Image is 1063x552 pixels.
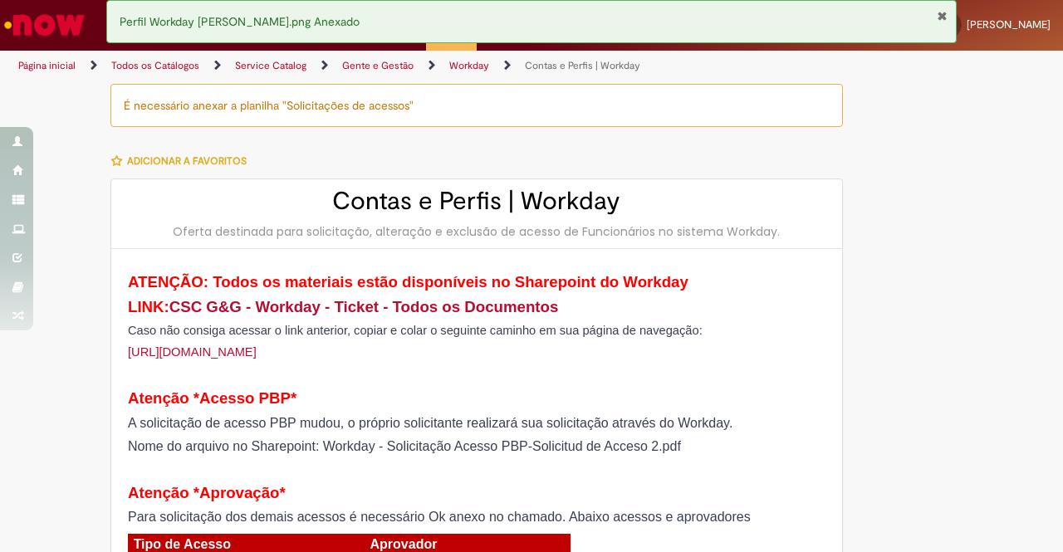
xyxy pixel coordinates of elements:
[12,51,696,81] ul: Trilhas de página
[128,298,558,315] span: LINK:
[128,484,286,501] span: Atenção *Aprovação*
[128,416,732,430] span: A solicitação de acesso PBP mudou, o próprio solicitante realizará sua solicitação através do Wor...
[449,59,489,72] a: Workday
[937,9,948,22] button: Fechar Notificação
[111,59,199,72] a: Todos os Catálogos
[127,154,247,168] span: Adicionar a Favoritos
[128,345,257,359] a: [URL][DOMAIN_NAME]
[169,298,559,315] a: CSC G&G - Workday - Ticket - Todos os Documentos
[128,439,681,453] span: Nome do arquivo no Sharepoint: Workday - Solicitação Acesso PBP-Solicitud de Acceso 2.pdf
[342,59,414,72] a: Gente e Gestão
[128,223,825,240] div: Oferta destinada para solicitação, alteração e exclusão de acesso de Funcionários no sistema Work...
[128,510,751,524] span: Para solicitação dos demais acessos é necessário Ok anexo no chamado. Abaixo acessos e aprovadores
[128,188,825,215] h2: Contas e Perfis | Workday
[525,59,640,72] a: Contas e Perfis | Workday
[2,8,87,42] img: ServiceNow
[110,84,843,127] div: É necessário anexar a planilha "Solicitações de acessos"
[128,273,688,291] span: ATENÇÃO: Todos os materiais estão disponíveis no Sharepoint do Workday
[120,14,360,29] span: Perfil Workday [PERSON_NAME].png Anexado
[110,144,256,178] button: Adicionar a Favoritos
[235,59,306,72] a: Service Catalog
[967,17,1051,32] span: [PERSON_NAME]
[18,59,76,72] a: Página inicial
[128,325,825,338] p: Caso não consiga acessar o link anterior, copiar e colar o seguinte caminho em sua página de nave...
[128,389,296,407] span: Atenção *Acesso PBP*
